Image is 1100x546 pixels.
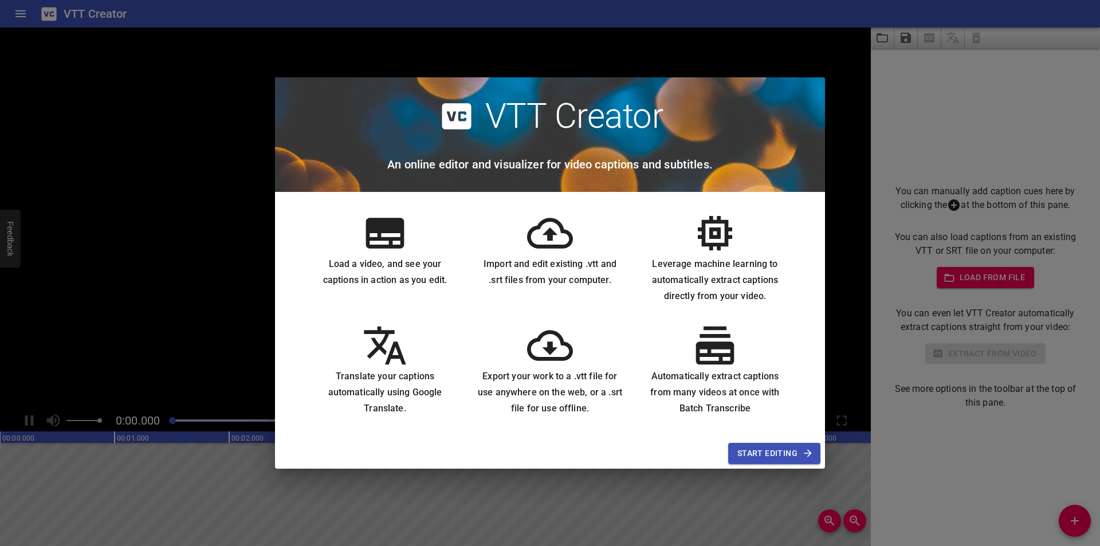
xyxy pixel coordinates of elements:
h6: Automatically extract captions from many videos at once with Batch Transcribe [642,368,788,417]
h6: Load a video, and see your captions in action as you edit. [312,256,458,288]
h6: Export your work to a .vtt file for use anywhere on the web, or a .srt file for use offline. [477,368,623,417]
h6: Import and edit existing .vtt and .srt files from your computer. [477,256,623,288]
h6: Translate your captions automatically using Google Translate. [312,368,458,417]
button: Start Editing [728,443,820,464]
h6: Leverage machine learning to automatically extract captions directly from your video. [642,256,788,304]
h6: An online editor and visualizer for video captions and subtitles. [387,155,713,174]
span: Start Editing [737,446,811,461]
h2: VTT Creator [485,96,663,137]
